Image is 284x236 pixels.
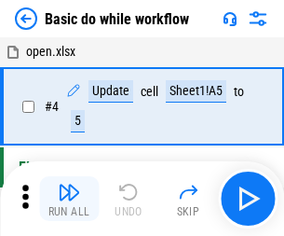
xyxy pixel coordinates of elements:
button: Skip [158,176,218,221]
div: to [234,85,244,99]
span: # 4 [45,99,59,114]
img: Main button [233,184,263,214]
img: Skip [177,181,199,203]
span: open.xlsx [26,44,75,59]
div: Update [88,80,133,103]
div: cell [141,85,158,99]
img: Back [15,7,37,30]
div: Run All [48,206,90,217]
img: Settings menu [247,7,269,30]
img: Run All [58,181,80,203]
img: Support [223,11,237,26]
div: 5 [71,110,85,132]
div: Sheet1!A5 [166,80,226,103]
button: Run All [39,176,99,221]
div: Skip [177,206,200,217]
div: Basic do while workflow [45,10,189,28]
